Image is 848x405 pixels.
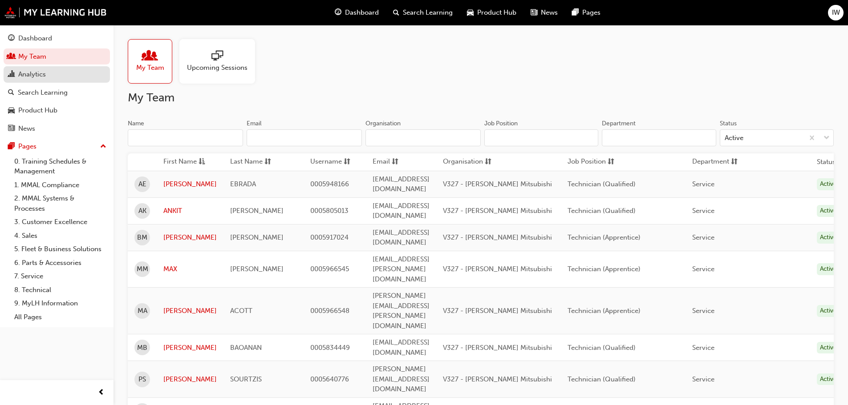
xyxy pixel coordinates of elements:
[230,156,279,168] button: Last Namesorting-icon
[163,233,217,243] a: [PERSON_NAME]
[163,206,217,216] a: ANKIT
[817,178,840,190] div: Active
[373,255,430,283] span: [EMAIL_ADDRESS][PERSON_NAME][DOMAIN_NAME]
[163,264,217,274] a: MAX
[4,120,110,137] a: News
[18,124,35,134] div: News
[373,365,430,393] span: [PERSON_NAME][EMAIL_ADDRESS][DOMAIN_NAME]
[310,156,342,168] span: Username
[568,344,636,352] span: Technician (Qualified)
[11,283,110,297] a: 8. Technical
[443,180,552,188] span: V327 - [PERSON_NAME] Mitsubishi
[163,156,212,168] button: First Nameasc-icon
[4,48,110,65] a: My Team
[817,373,840,385] div: Active
[692,233,714,241] span: Service
[8,35,15,43] span: guage-icon
[602,119,636,128] div: Department
[4,138,110,155] button: Pages
[817,263,840,275] div: Active
[128,39,179,84] a: My Team
[568,156,606,168] span: Job Position
[443,344,552,352] span: V327 - [PERSON_NAME] Mitsubishi
[328,4,386,22] a: guage-iconDashboard
[403,8,453,18] span: Search Learning
[373,292,430,330] span: [PERSON_NAME][EMAIL_ADDRESS][PERSON_NAME][DOMAIN_NAME]
[392,156,398,168] span: sorting-icon
[18,33,52,44] div: Dashboard
[373,202,430,220] span: [EMAIL_ADDRESS][DOMAIN_NAME]
[485,156,491,168] span: sorting-icon
[211,50,223,63] span: sessionType_ONLINE_URL-icon
[163,179,217,189] a: [PERSON_NAME]
[443,207,552,215] span: V327 - [PERSON_NAME] Mitsubishi
[832,8,840,18] span: IW
[443,156,483,168] span: Organisation
[138,306,147,316] span: MA
[692,180,714,188] span: Service
[163,156,197,168] span: First Name
[565,4,608,22] a: pages-iconPages
[310,180,349,188] span: 0005948166
[138,206,146,216] span: AK
[582,8,600,18] span: Pages
[725,133,743,143] div: Active
[335,7,341,18] span: guage-icon
[720,119,737,128] div: Status
[4,7,107,18] img: mmal
[163,374,217,385] a: [PERSON_NAME]
[824,132,830,144] span: down-icon
[11,215,110,229] a: 3. Customer Excellence
[247,119,262,128] div: Email
[18,69,46,80] div: Analytics
[179,39,262,84] a: Upcoming Sessions
[443,307,552,315] span: V327 - [PERSON_NAME] Mitsubishi
[137,233,147,243] span: BM
[373,156,390,168] span: Email
[692,307,714,315] span: Service
[128,91,834,105] h2: My Team
[230,156,263,168] span: Last Name
[344,156,350,168] span: sorting-icon
[11,256,110,270] a: 6. Parts & Accessories
[230,344,262,352] span: BAOANAN
[310,375,349,383] span: 0005640776
[386,4,460,22] a: search-iconSearch Learning
[187,63,248,73] span: Upcoming Sessions
[345,8,379,18] span: Dashboard
[4,102,110,119] a: Product Hub
[477,8,516,18] span: Product Hub
[443,233,552,241] span: V327 - [PERSON_NAME] Mitsubishi
[443,156,492,168] button: Organisationsorting-icon
[18,105,57,116] div: Product Hub
[247,129,362,146] input: Email
[310,265,349,273] span: 0005966545
[310,307,349,315] span: 0005966548
[568,180,636,188] span: Technician (Qualified)
[11,229,110,243] a: 4. Sales
[373,156,422,168] button: Emailsorting-icon
[138,374,146,385] span: PS
[230,375,262,383] span: SOURTZIS
[11,242,110,256] a: 5. Fleet & Business Solutions
[4,30,110,47] a: Dashboard
[373,229,430,247] span: [EMAIL_ADDRESS][DOMAIN_NAME]
[817,232,840,244] div: Active
[484,129,598,146] input: Job Position
[8,125,15,133] span: news-icon
[568,265,641,273] span: Technician (Apprentice)
[568,307,641,315] span: Technician (Apprentice)
[230,265,284,273] span: [PERSON_NAME]
[310,156,359,168] button: Usernamesorting-icon
[138,179,146,189] span: AE
[8,71,15,79] span: chart-icon
[731,156,738,168] span: sorting-icon
[817,157,836,167] th: Status
[4,66,110,83] a: Analytics
[8,89,14,97] span: search-icon
[137,264,148,274] span: MM
[568,233,641,241] span: Technician (Apprentice)
[11,192,110,215] a: 2. MMAL Systems & Processes
[310,207,349,215] span: 0005805013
